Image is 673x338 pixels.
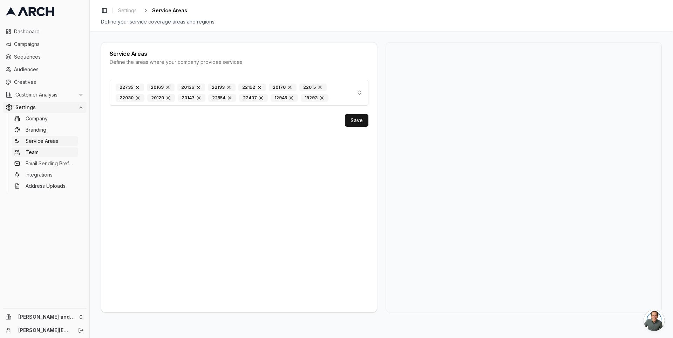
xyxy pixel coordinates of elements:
div: 20120 [147,94,175,102]
div: 20136 [177,84,205,91]
a: [PERSON_NAME][EMAIL_ADDRESS][DOMAIN_NAME] [18,327,70,334]
span: Creatives [14,79,84,86]
span: Dashboard [14,28,84,35]
a: Company [12,114,78,124]
span: Team [26,149,39,156]
div: Service Areas [110,51,368,57]
span: Campaigns [14,41,84,48]
span: Integrations [26,171,53,178]
span: [PERSON_NAME] and Sons [18,314,75,320]
div: 22193 [208,84,236,91]
button: Save [345,114,368,127]
nav: breadcrumb [115,6,187,15]
a: Creatives [3,77,87,88]
div: 20147 [178,94,205,102]
div: 22030 [116,94,144,102]
div: 20169 [147,84,175,91]
button: Log out [76,325,86,335]
a: Integrations [12,170,78,180]
a: Service Areas [12,136,78,146]
div: 19293 [301,94,328,102]
span: Settings [15,104,75,111]
a: Address Uploads [12,181,78,191]
div: Define your service coverage areas and regions [101,18,662,25]
span: Service Areas [152,7,187,14]
a: Open chat [644,310,665,331]
span: Audiences [14,66,84,73]
span: Customer Analysis [15,91,75,98]
button: [PERSON_NAME] and Sons [3,311,87,323]
div: 22407 [239,94,268,102]
a: Campaigns [3,39,87,50]
span: Branding [26,126,46,133]
div: 22192 [238,84,266,91]
div: 12945 [271,94,298,102]
button: Customer Analysis [3,89,87,100]
div: 20170 [269,84,297,91]
div: 22554 [208,94,236,102]
span: Email Sending Preferences [26,160,75,167]
button: Settings [3,102,87,113]
span: Sequences [14,53,84,60]
span: Company [26,115,48,122]
a: Branding [12,125,78,135]
div: 22735 [116,84,144,91]
span: Address Uploads [26,183,66,190]
a: Audiences [3,64,87,75]
a: Email Sending Preferences [12,159,78,168]
a: Team [12,147,78,157]
a: Sequences [3,51,87,62]
a: Dashboard [3,26,87,37]
a: Settings [115,6,140,15]
div: Define the areas where your company provides services [110,59,368,66]
div: 22015 [299,84,327,91]
span: Settings [118,7,137,14]
span: Service Areas [26,138,58,145]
